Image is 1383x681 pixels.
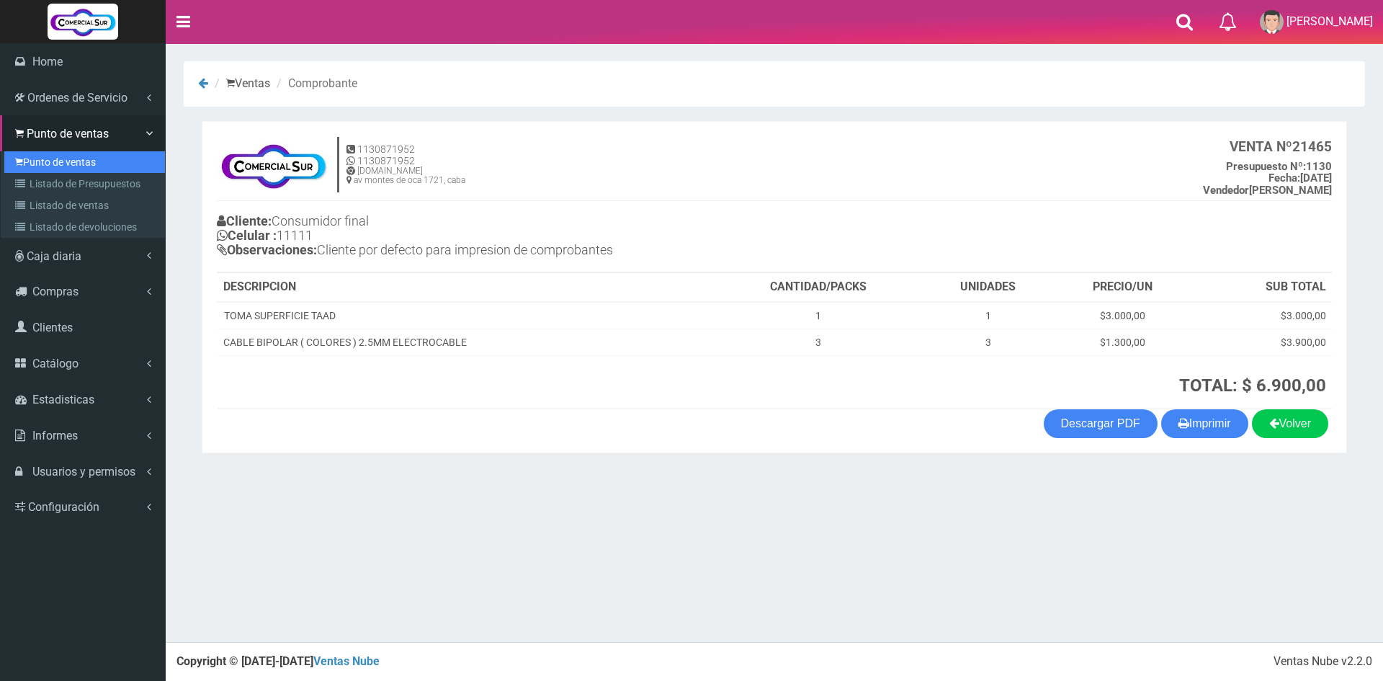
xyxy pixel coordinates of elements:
img: User Image [1260,10,1284,34]
td: $3.000,00 [1053,302,1191,329]
strong: TOTAL: $ 6.900,00 [1179,375,1326,396]
a: Listado de devoluciones [4,216,165,238]
th: PRECIO/UN [1053,273,1191,302]
h5: 1130871952 1130871952 [346,144,465,166]
a: Ventas Nube [313,654,380,668]
th: CANTIDAD/PACKS [713,273,923,302]
span: Caja diaria [27,249,81,263]
span: Clientes [32,321,73,334]
td: CABLE BIPOLAR ( COLORES ) 2.5MM ELECTROCABLE [218,329,713,355]
th: SUB TOTAL [1192,273,1332,302]
b: Cliente: [217,213,272,228]
strong: Presupuesto Nº: [1226,160,1306,173]
div: Ventas Nube v2.2.0 [1274,654,1372,670]
button: Imprimir [1161,409,1248,438]
b: Celular : [217,228,277,243]
b: [DATE] [1268,172,1332,184]
img: f695dc5f3a855ddc19300c990e0c55a2.jpg [217,136,330,194]
span: [PERSON_NAME] [1286,14,1373,28]
li: Comprobante [273,76,357,92]
span: Configuración [28,500,99,514]
td: 3 [923,329,1054,355]
a: Listado de ventas [4,195,165,216]
td: $1.300,00 [1053,329,1191,355]
span: Punto de ventas [27,127,109,141]
h4: Consumidor final 11111 Cliente por defecto para impresion de comprobantes [217,210,774,264]
li: Ventas [211,76,270,92]
a: Listado de Presupuestos [4,173,165,195]
td: 3 [713,329,923,355]
b: 1130 [1226,160,1332,173]
b: Observaciones: [217,242,317,257]
td: 1 [713,302,923,329]
span: Home [32,55,63,68]
span: Estadisticas [32,393,94,406]
span: Catálogo [32,357,79,370]
img: Logo grande [48,4,118,40]
span: Compras [32,285,79,298]
strong: Fecha: [1268,172,1300,184]
a: Punto de ventas [4,151,165,173]
span: Ordenes de Servicio [27,91,127,104]
b: [PERSON_NAME] [1203,184,1332,197]
td: $3.900,00 [1192,329,1332,355]
a: Volver [1252,409,1328,438]
td: $3.000,00 [1192,302,1332,329]
th: DESCRIPCION [218,273,713,302]
span: Usuarios y permisos [32,465,135,479]
span: Informes [32,429,78,442]
strong: Copyright © [DATE]-[DATE] [176,654,380,668]
a: Descargar PDF [1044,409,1158,438]
td: 1 [923,302,1054,329]
b: 21465 [1230,138,1332,155]
strong: Vendedor [1203,184,1249,197]
td: TOMA SUPERFICIE TAAD [218,302,713,329]
th: UNIDADES [923,273,1054,302]
strong: VENTA Nº [1230,138,1292,155]
h6: [DOMAIN_NAME] av montes de oca 1721, caba [346,166,465,185]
